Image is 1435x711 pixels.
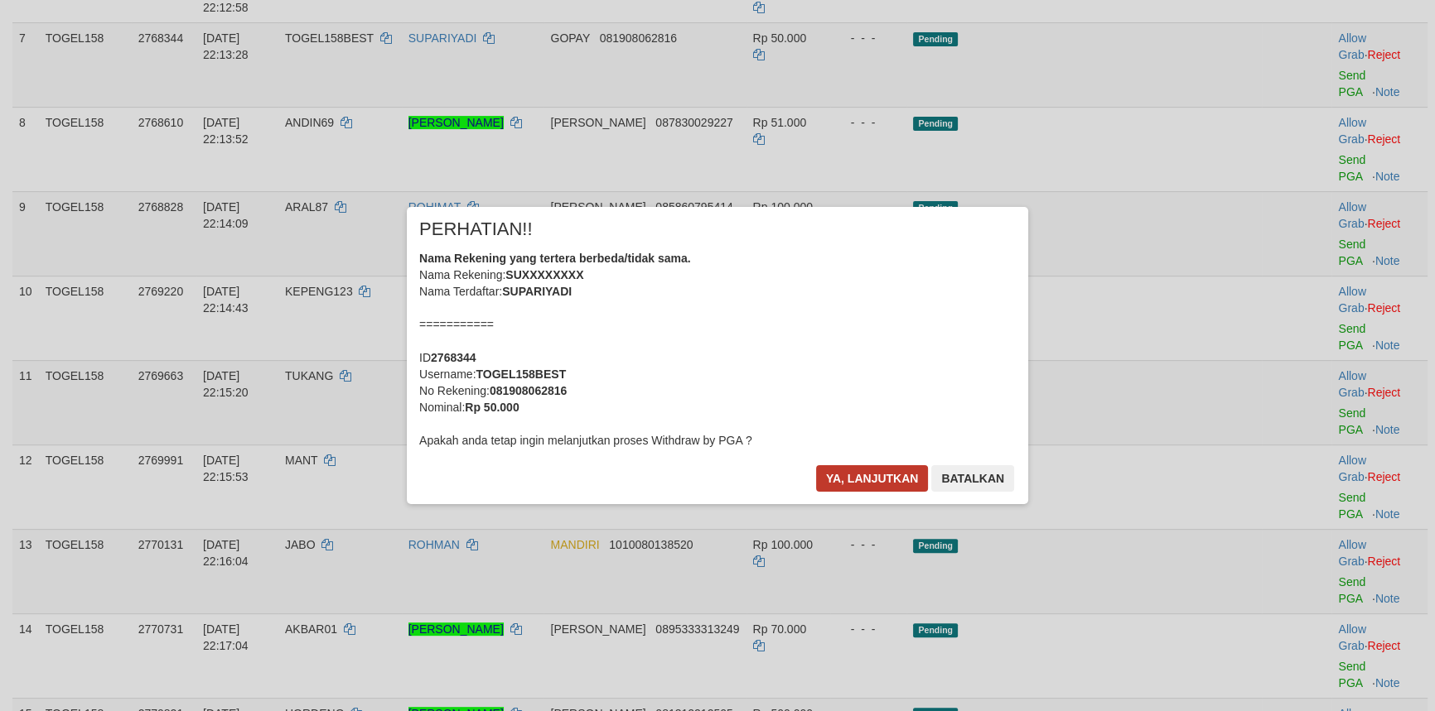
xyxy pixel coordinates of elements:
[419,221,533,238] span: PERHATIAN!!
[502,285,572,298] b: SUPARIYADI
[419,250,1016,449] div: Nama Rekening: Nama Terdaftar: =========== ID Username: No Rekening: Nominal: Apakah anda tetap i...
[431,351,476,364] b: 2768344
[419,252,691,265] b: Nama Rekening yang tertera berbeda/tidak sama.
[476,368,566,381] b: TOGEL158BEST
[505,268,583,281] b: SUXXXXXXXX
[931,465,1014,492] button: Batalkan
[816,465,929,492] button: Ya, lanjutkan
[490,384,567,397] b: 081908062816
[465,401,519,414] b: Rp 50.000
